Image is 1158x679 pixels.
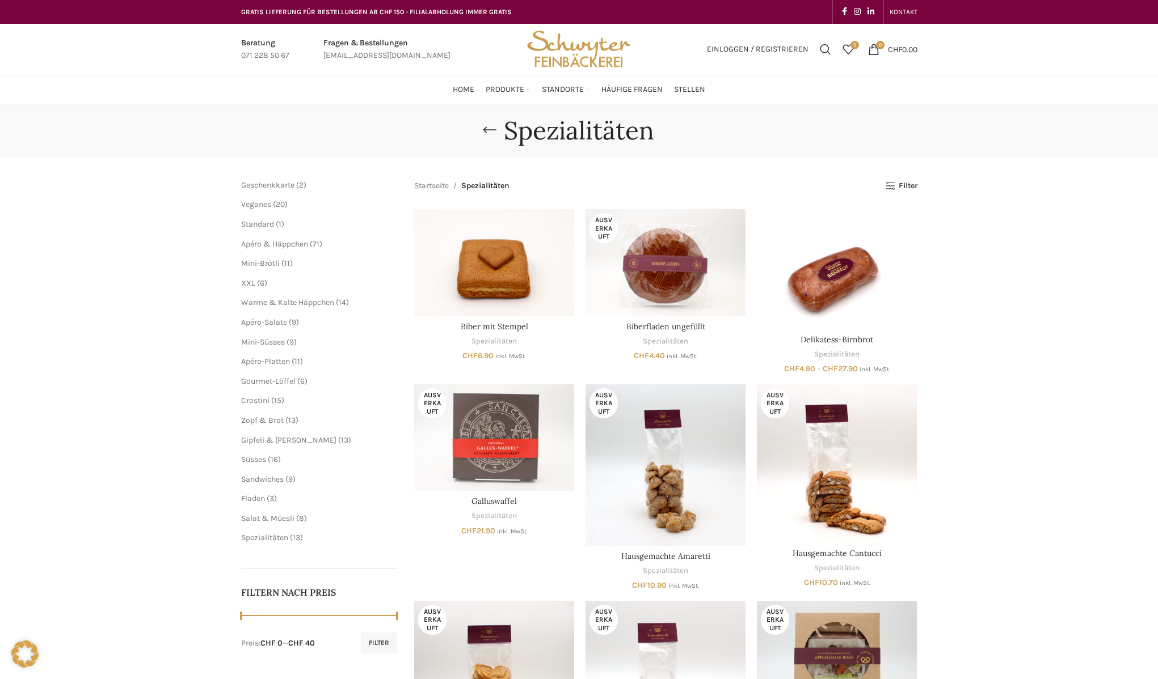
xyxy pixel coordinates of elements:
span: Geschenkkarte [241,180,294,190]
bdi: 10.70 [804,578,838,587]
img: Bäckerei Schwyter [523,24,634,75]
a: Spezialitäten [814,563,860,574]
span: 15 [274,396,281,405]
a: Apéro-Salate [241,317,287,327]
span: Produkte [486,84,524,95]
bdi: 6.90 [462,351,494,360]
a: Spezialitäten [241,533,288,542]
span: CHF [634,351,649,360]
small: inkl. MwSt. [497,528,528,535]
a: Filter [886,181,917,191]
a: Sandwiches [241,474,284,484]
span: 0 [876,41,885,49]
span: Ausverkauft [418,388,447,418]
a: Gourmet-Löffel [241,376,296,386]
h5: Filtern nach Preis [241,586,398,599]
small: inkl. MwSt. [840,579,870,587]
span: Ausverkauft [589,605,618,635]
span: Mini-Süsses [241,337,285,347]
span: CHF 40 [288,638,315,648]
a: Spezialitäten [643,336,688,347]
span: 20 [276,200,285,209]
bdi: 0.00 [888,44,917,54]
span: 6 [300,376,305,386]
a: Hausgemachte Amaretti [586,384,746,546]
a: Mini-Brötli [241,258,280,268]
span: 11 [284,258,290,268]
span: CHF [804,578,819,587]
span: Ausverkauft [761,388,789,418]
span: CHF [888,44,902,54]
span: 0 [850,41,859,49]
span: Ausverkauft [418,605,447,635]
a: Galluswaffel [414,384,574,491]
small: inkl. MwSt. [667,353,697,360]
a: Hausgemachte Cantucci [757,384,917,543]
a: Produkte [486,78,530,101]
a: Warme & Kalte Häppchen [241,298,334,307]
bdi: 10.90 [632,580,667,590]
a: Salat & Müesli [241,514,294,523]
div: Secondary navigation [884,1,923,23]
span: Apéro & Häppchen [241,239,308,249]
div: Suchen [814,38,837,61]
span: Home [453,84,474,95]
a: Home [453,78,474,101]
a: Spezialitäten [814,349,860,360]
span: Einloggen / Registrieren [707,45,809,53]
span: 9 [289,337,294,347]
a: Spezialitäten [471,336,517,347]
bdi: 27.90 [823,364,858,374]
bdi: 4.90 [784,364,815,374]
span: KONTAKT [890,8,917,16]
div: Main navigation [235,78,923,101]
div: Preis: — [241,638,315,649]
a: Linkedin social link [864,4,878,20]
span: Ausverkauft [589,388,618,418]
nav: Breadcrumb [414,180,509,192]
span: Gipfeli & [PERSON_NAME] [241,435,336,445]
span: 14 [339,298,346,307]
a: Süsses [241,455,266,464]
a: Spezialitäten [643,566,688,576]
span: 3 [270,494,274,503]
a: Crostini [241,396,270,405]
span: CHF 0 [260,638,283,648]
a: Facebook social link [839,4,850,20]
span: 2 [299,180,304,190]
span: 13 [288,415,296,425]
a: Biberfladen ungefüllt [626,321,705,332]
a: Einloggen / Registrieren [701,38,814,61]
span: CHF [462,351,478,360]
span: Zopf & Brot [241,415,284,425]
span: 6 [260,278,264,288]
span: CHF [461,526,477,536]
a: XXL [241,278,255,288]
a: Fladen [241,494,265,503]
span: 13 [293,533,300,542]
span: 13 [341,435,348,445]
a: Hausgemachte Amaretti [621,551,710,561]
span: 8 [299,514,304,523]
a: Standard [241,219,274,229]
span: 9 [288,474,293,484]
a: Stellen [674,78,705,101]
span: Häufige Fragen [601,84,663,95]
span: 71 [313,239,319,249]
span: Ausverkauft [761,605,789,635]
div: Meine Wunschliste [837,38,860,61]
a: Startseite [414,180,449,192]
a: Galluswaffel [471,496,517,506]
a: Veganes [241,200,271,209]
a: Biber mit Stempel [461,321,528,332]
